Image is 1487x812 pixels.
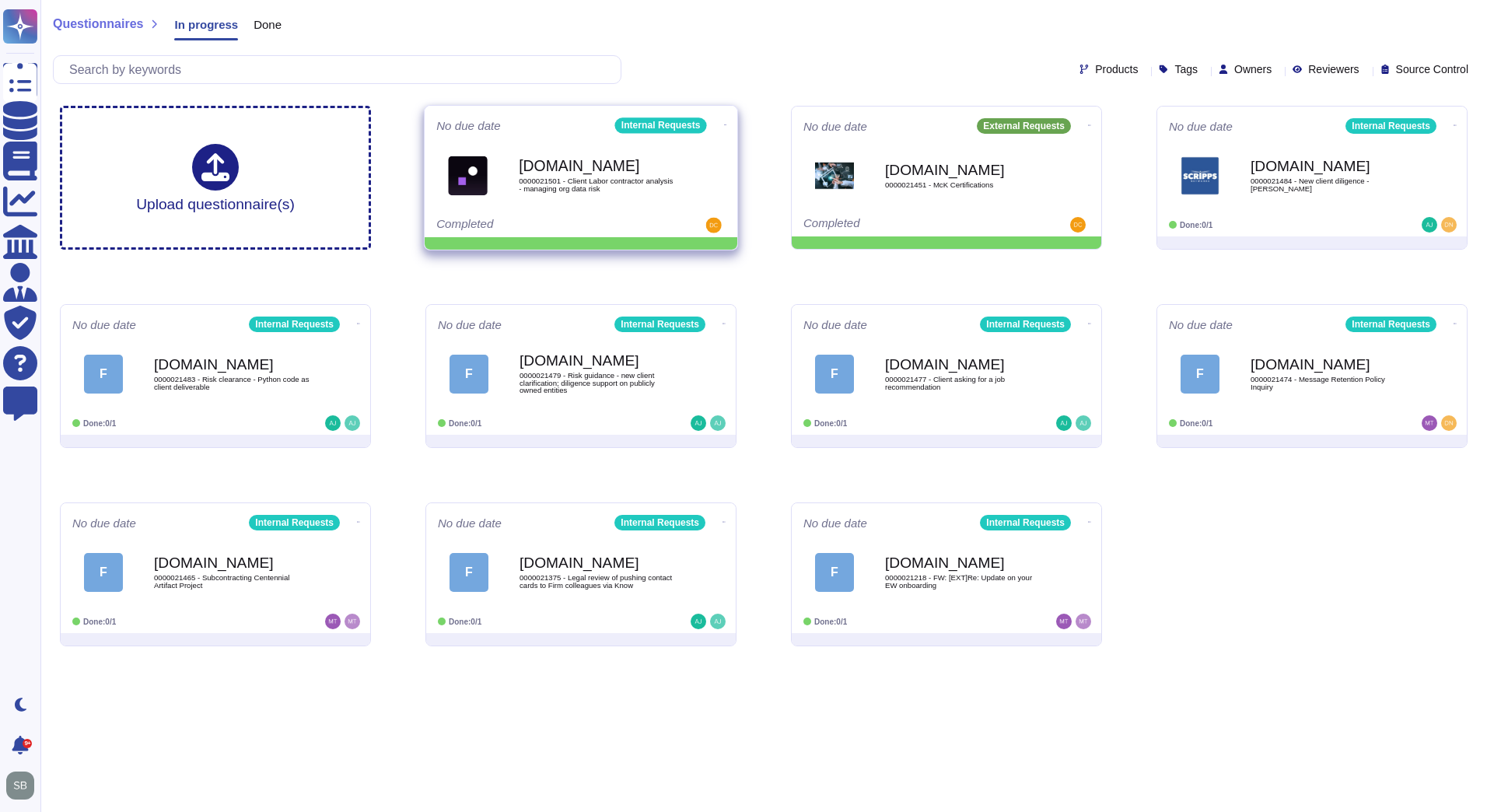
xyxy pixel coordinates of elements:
[814,419,847,428] span: Done: 0/1
[1251,177,1406,192] span: 0000021484 - New client diligence - [PERSON_NAME]
[1345,118,1436,134] div: Internal Requests
[815,553,854,592] div: F
[615,117,707,133] div: Internal Requests
[1345,317,1436,332] div: Internal Requests
[53,18,143,30] span: Questionnaires
[254,19,282,30] span: Done
[325,415,341,431] img: user
[1181,156,1219,195] img: Logo
[520,555,675,570] b: [DOMAIN_NAME]
[1234,64,1272,75] span: Owners
[520,353,675,368] b: [DOMAIN_NAME]
[614,317,705,332] div: Internal Requests
[72,517,136,529] span: No due date
[1396,64,1468,75] span: Source Control
[345,614,360,629] img: user
[1070,217,1086,233] img: user
[803,517,867,529] span: No due date
[249,317,340,332] div: Internal Requests
[1422,415,1437,431] img: user
[885,555,1041,570] b: [DOMAIN_NAME]
[1076,614,1091,629] img: user
[1076,415,1091,431] img: user
[1308,64,1359,75] span: Reviewers
[450,355,488,394] div: F
[438,319,502,331] span: No due date
[1174,64,1198,75] span: Tags
[710,415,726,431] img: user
[84,553,123,592] div: F
[448,156,488,195] img: Logo
[449,618,481,626] span: Done: 0/1
[154,357,310,372] b: [DOMAIN_NAME]
[450,553,488,592] div: F
[1251,357,1406,372] b: [DOMAIN_NAME]
[249,515,340,530] div: Internal Requests
[1251,376,1406,390] span: 0000021474 - Message Retention Policy Inquiry
[436,218,629,233] div: Completed
[154,376,310,390] span: 0000021483 - Risk clearance - Python code as client deliverable
[1422,217,1437,233] img: user
[1441,217,1457,233] img: user
[438,517,502,529] span: No due date
[980,515,1071,530] div: Internal Requests
[815,355,854,394] div: F
[885,163,1041,177] b: [DOMAIN_NAME]
[520,372,675,394] span: 0000021479 - Risk guidance - new client clarification; diligence support on publicly owned entities
[23,739,32,748] div: 9+
[614,515,705,530] div: Internal Requests
[1169,121,1233,132] span: No due date
[977,118,1071,134] div: External Requests
[519,159,676,173] b: [DOMAIN_NAME]
[1169,319,1233,331] span: No due date
[345,415,360,431] img: user
[815,156,854,195] img: Logo
[1180,221,1212,229] span: Done: 0/1
[154,574,310,589] span: 0000021465 - Subcontracting Centennial Artifact Project
[436,120,501,131] span: No due date
[83,419,116,428] span: Done: 0/1
[1181,355,1219,394] div: F
[61,56,621,83] input: Search by keywords
[1441,415,1457,431] img: user
[520,574,675,589] span: 0000021375 - Legal review of pushing contact cards to Firm colleagues via Know
[1056,415,1072,431] img: user
[885,376,1041,390] span: 0000021477 - Client asking for a job recommendation
[6,772,34,800] img: user
[83,618,116,626] span: Done: 0/1
[519,177,676,192] span: 0000021501 - Client Labor contractor analysis - managing org data risk
[72,319,136,331] span: No due date
[1056,614,1072,629] img: user
[691,415,706,431] img: user
[84,355,123,394] div: F
[1180,419,1212,428] span: Done: 0/1
[803,217,994,233] div: Completed
[885,357,1041,372] b: [DOMAIN_NAME]
[449,419,481,428] span: Done: 0/1
[803,121,867,132] span: No due date
[1251,159,1406,173] b: [DOMAIN_NAME]
[691,614,706,629] img: user
[325,614,341,629] img: user
[710,614,726,629] img: user
[803,319,867,331] span: No due date
[885,574,1041,589] span: 0000021218 - FW: [EXT]Re: Update on your EW onboarding
[706,218,722,233] img: user
[154,555,310,570] b: [DOMAIN_NAME]
[136,144,295,212] div: Upload questionnaire(s)
[1095,64,1138,75] span: Products
[885,181,1041,189] span: 0000021451 - McK Certifications
[174,19,238,30] span: In progress
[980,317,1071,332] div: Internal Requests
[3,768,45,803] button: user
[814,618,847,626] span: Done: 0/1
